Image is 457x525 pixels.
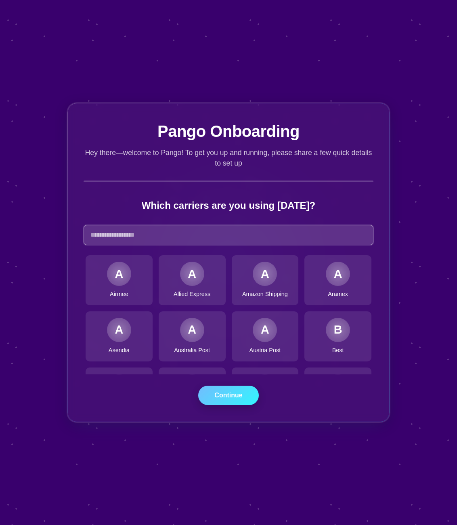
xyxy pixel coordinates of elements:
span: Aramex [328,290,348,299]
div: A [261,265,269,283]
span: Best [332,346,344,355]
span: Amazon Shipping [242,290,288,299]
div: A [115,321,123,338]
div: A [261,321,269,338]
span: Allied Express [174,290,210,299]
h2: Which carriers are you using [DATE]? [84,198,373,213]
span: Austria Post [249,346,281,355]
div: A [188,321,196,338]
h1: Pango Onboarding [84,119,373,143]
span: Asendia [109,346,130,355]
button: Continue [198,386,259,405]
div: A [188,265,196,283]
p: Hey there—welcome to Pango! To get you up and running, please share a few quick details to set up [84,147,373,169]
div: B [334,321,342,338]
div: A [115,265,123,283]
span: Australia Post [174,346,210,355]
div: A [334,265,342,283]
span: Airmee [110,290,128,299]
